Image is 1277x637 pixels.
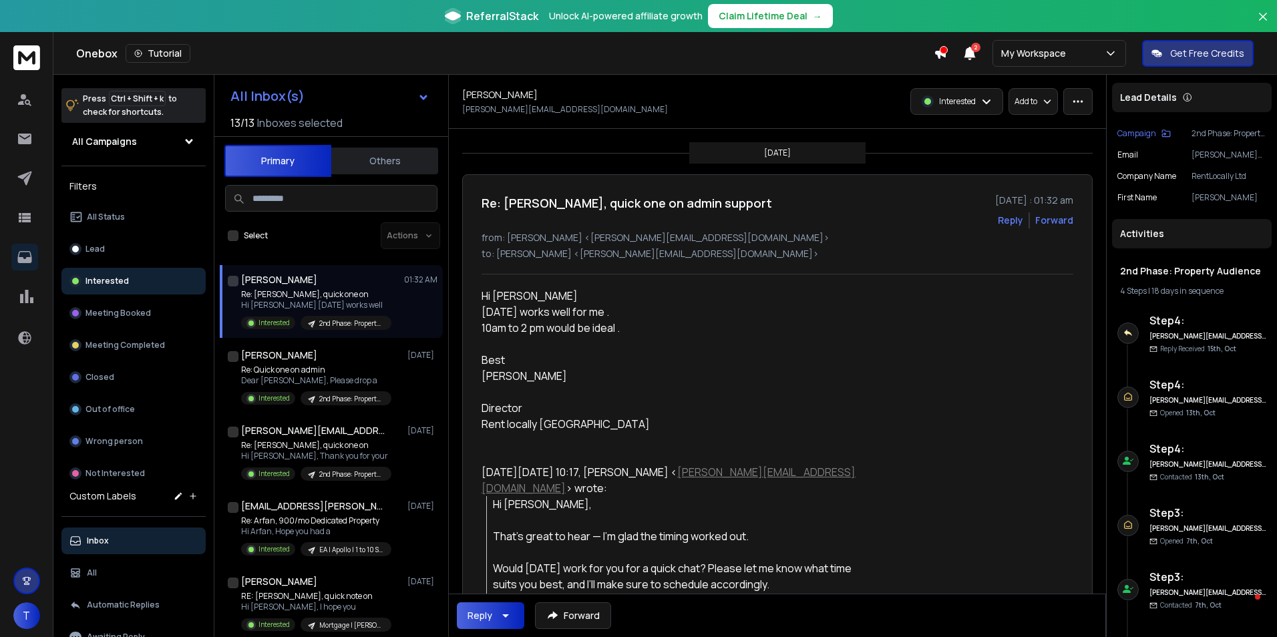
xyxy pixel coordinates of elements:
[85,276,129,286] p: Interested
[407,501,437,511] p: [DATE]
[257,115,343,131] h3: Inboxes selected
[1149,312,1266,329] h6: Step 4 :
[1035,214,1073,227] div: Forward
[85,244,105,254] p: Lead
[482,352,872,368] div: Best
[241,300,391,310] p: Hi [PERSON_NAME] [DATE] works well
[87,600,160,610] p: Automatic Replies
[1120,286,1264,296] div: |
[85,436,143,447] p: Wrong person
[61,527,206,554] button: Inbox
[87,536,109,546] p: Inbox
[319,469,383,479] p: 2nd Phase: Property Audience
[13,602,40,629] button: T
[61,592,206,618] button: Automatic Replies
[1160,408,1216,418] p: Opened
[708,4,833,28] button: Claim Lifetime Deal→
[220,83,440,110] button: All Inbox(s)
[549,9,703,23] p: Unlock AI-powered affiliate growth
[61,364,206,391] button: Closed
[241,575,317,588] h1: [PERSON_NAME]
[241,273,317,286] h1: [PERSON_NAME]
[468,609,492,622] div: Reply
[998,214,1023,227] button: Reply
[126,44,190,63] button: Tutorial
[1149,569,1266,585] h6: Step 3 :
[407,576,437,587] p: [DATE]
[1149,331,1266,341] h6: [PERSON_NAME][EMAIL_ADDRESS][DOMAIN_NAME]
[1149,395,1266,405] h6: [PERSON_NAME][EMAIL_ADDRESS][DOMAIN_NAME]
[241,349,317,362] h1: [PERSON_NAME]
[61,268,206,294] button: Interested
[241,451,391,461] p: Hi [PERSON_NAME], Thank you for your
[482,320,872,336] div: 10am to 2 pm would be ideal .
[1186,536,1213,546] span: 7th, Oct
[230,115,254,131] span: 13 / 13
[258,544,290,554] p: Interested
[69,489,136,503] h3: Custom Labels
[1120,91,1177,104] p: Lead Details
[457,602,524,629] button: Reply
[1170,47,1244,60] p: Get Free Credits
[482,304,872,320] div: [DATE] works well for me .
[244,230,268,241] label: Select
[1149,459,1266,469] h6: [PERSON_NAME][EMAIL_ADDRESS][DOMAIN_NAME]
[971,43,980,52] span: 2
[1160,472,1224,482] p: Contacted
[482,400,872,432] div: Director Rent locally [GEOGRAPHIC_DATA]
[61,128,206,155] button: All Campaigns
[404,274,437,285] p: 01:32 AM
[764,148,791,158] p: [DATE]
[1149,441,1266,457] h6: Step 4 :
[258,620,290,630] p: Interested
[319,318,383,329] p: 2nd Phase: Property Audience
[407,425,437,436] p: [DATE]
[1112,219,1272,248] div: Activities
[61,236,206,262] button: Lead
[1117,128,1171,139] button: Campaign
[241,424,388,437] h1: [PERSON_NAME][EMAIL_ADDRESS][DOMAIN_NAME]
[939,96,976,107] p: Interested
[241,440,391,451] p: Re: [PERSON_NAME], quick one on
[407,350,437,361] p: [DATE]
[85,468,145,479] p: Not Interested
[230,89,305,103] h1: All Inbox(s)
[85,404,135,415] p: Out of office
[462,88,538,101] h1: [PERSON_NAME]
[466,8,538,24] span: ReferralStack
[1195,600,1222,610] span: 7th, Oct
[61,396,206,423] button: Out of office
[1149,505,1266,521] h6: Step 3 :
[241,602,391,612] p: Hi [PERSON_NAME], I hope you
[61,560,206,586] button: All
[1192,128,1266,139] p: 2nd Phase: Property Audience
[1149,523,1266,534] h6: [PERSON_NAME][EMAIL_ADDRESS][DOMAIN_NAME]
[1160,536,1213,546] p: Opened
[224,145,331,177] button: Primary
[1117,192,1157,203] p: First Name
[76,44,934,63] div: Onebox
[1186,408,1216,417] span: 13th, Oct
[85,372,114,383] p: Closed
[72,135,137,148] h1: All Campaigns
[241,515,391,526] p: Re: Arfan, 900/mo Dedicated Property
[83,92,177,119] p: Press to check for shortcuts.
[493,560,872,592] div: Would [DATE] work for you for a quick chat? Please let me know what time suits you best, and I’ll...
[1195,472,1224,481] span: 13th, Oct
[85,340,165,351] p: Meeting Completed
[61,204,206,230] button: All Status
[493,528,872,544] div: That’s great to hear — I’m glad the timing worked out.
[1001,47,1071,60] p: My Workspace
[482,231,1073,244] p: from: [PERSON_NAME] <[PERSON_NAME][EMAIL_ADDRESS][DOMAIN_NAME]>
[241,365,391,375] p: Re: Quick one on admin
[319,545,383,555] p: EA | Apollo | 1 to 10 Size | 3rd Camp | 500 List
[241,526,391,537] p: Hi Arfan, Hope you had a
[482,368,872,432] div: [PERSON_NAME]
[258,469,290,479] p: Interested
[1015,96,1037,107] p: Add to
[1160,600,1222,610] p: Contacted
[1192,192,1266,203] p: [PERSON_NAME]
